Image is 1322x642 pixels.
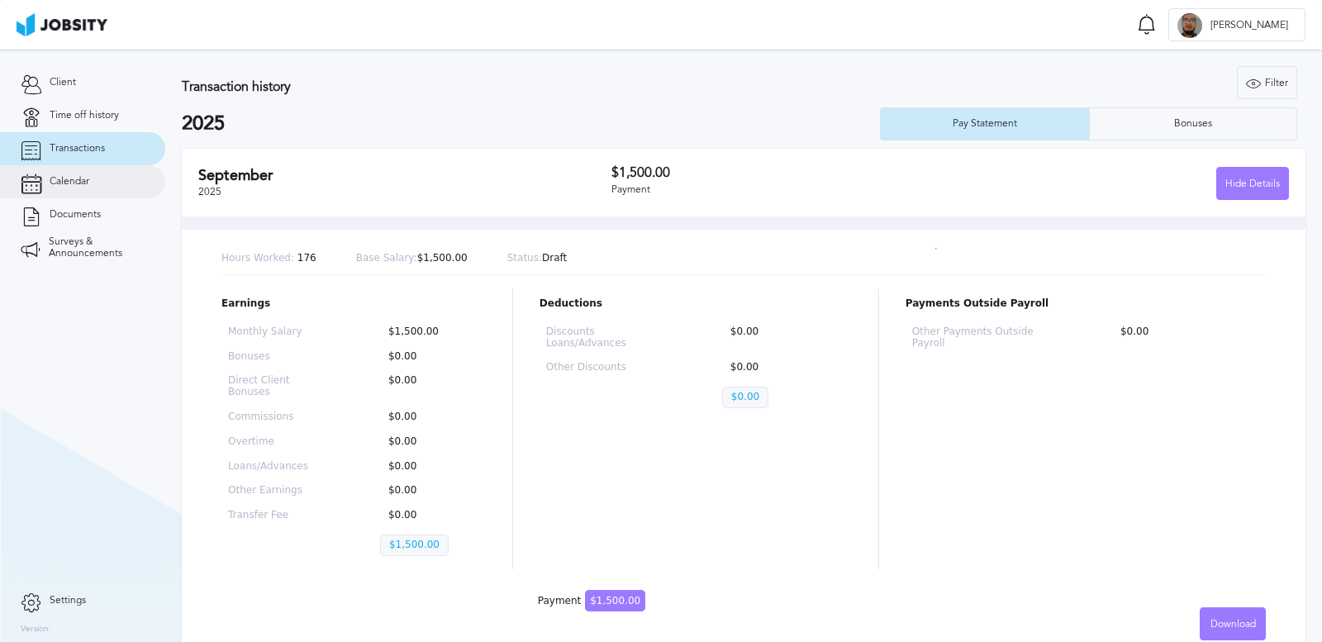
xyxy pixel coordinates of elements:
[221,253,316,264] p: 176
[1200,607,1266,640] button: Download
[380,351,479,363] p: $0.00
[1202,20,1296,31] span: [PERSON_NAME]
[198,167,611,184] h2: September
[380,326,479,338] p: $1,500.00
[1089,107,1298,140] button: Bonuses
[50,595,86,606] span: Settings
[228,411,327,423] p: Commissions
[1216,167,1289,200] button: Hide Details
[228,326,327,338] p: Monthly Salary
[221,252,294,264] span: Hours Worked:
[228,461,327,473] p: Loans/Advances
[380,510,479,521] p: $0.00
[228,510,327,521] p: Transfer Fee
[546,362,669,373] p: Other Discounts
[912,326,1059,350] p: Other Payments Outside Payroll
[221,298,486,310] p: Earnings
[380,485,479,497] p: $0.00
[228,485,327,497] p: Other Earnings
[198,186,221,197] span: 2025
[507,253,568,264] p: Draft
[380,436,479,448] p: $0.00
[611,184,950,196] div: Payment
[50,176,89,188] span: Calendar
[944,118,1025,130] div: Pay Statement
[17,13,107,36] img: ab4bad089aa723f57921c736e9817d99.png
[21,625,51,635] label: Version:
[1177,13,1202,38] div: J
[228,375,327,398] p: Direct Client Bonuses
[356,252,417,264] span: Base Salary:
[1112,326,1259,350] p: $0.00
[722,387,768,408] p: $0.00
[906,298,1266,310] p: Payments Outside Payroll
[380,411,479,423] p: $0.00
[585,590,645,611] span: $1,500.00
[228,436,327,448] p: Overtime
[1166,118,1220,130] div: Bonuses
[507,252,542,264] span: Status:
[380,375,479,398] p: $0.00
[546,326,669,350] p: Discounts Loans/Advances
[1238,67,1296,100] div: Filter
[722,362,845,373] p: $0.00
[611,165,950,180] h3: $1,500.00
[540,298,852,310] p: Deductions
[380,535,449,556] p: $1,500.00
[228,351,327,363] p: Bonuses
[380,461,479,473] p: $0.00
[1210,619,1256,630] span: Download
[50,77,76,88] span: Client
[1168,8,1305,41] button: J[PERSON_NAME]
[356,253,468,264] p: $1,500.00
[538,596,645,607] div: Payment
[50,110,119,121] span: Time off history
[50,143,105,155] span: Transactions
[49,236,145,259] span: Surveys & Announcements
[182,112,880,136] h2: 2025
[1217,168,1288,201] div: Hide Details
[50,209,101,221] span: Documents
[722,326,845,350] p: $0.00
[182,79,792,94] h3: Transaction history
[880,107,1089,140] button: Pay Statement
[1237,66,1297,99] button: Filter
